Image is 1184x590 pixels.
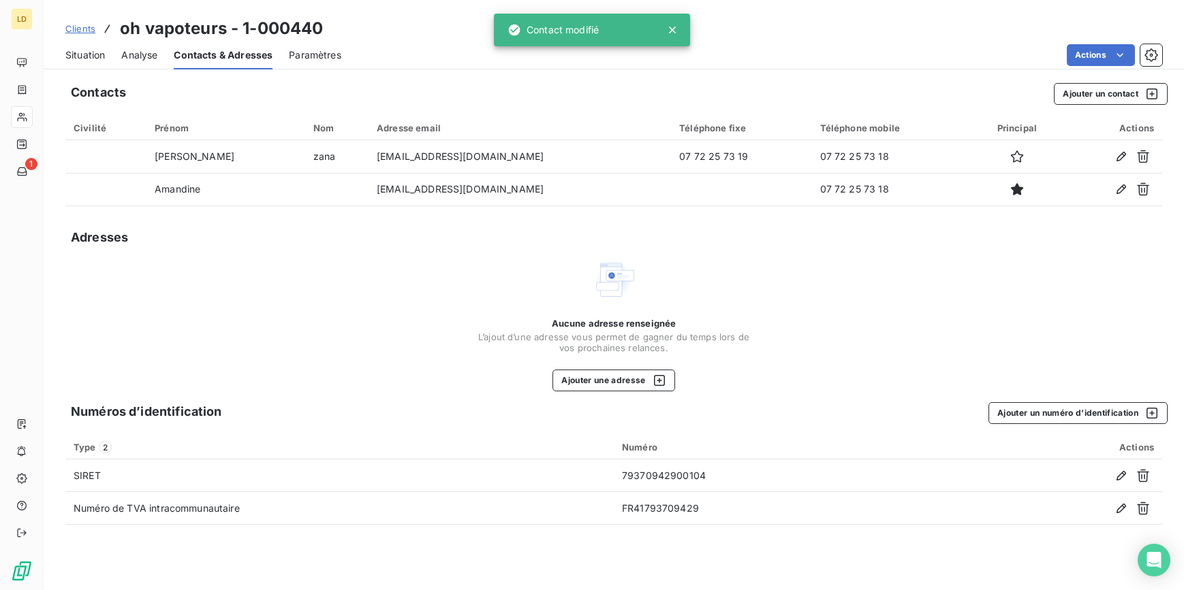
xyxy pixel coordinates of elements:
td: Numéro de TVA intracommunautaire [65,492,614,525]
td: [EMAIL_ADDRESS][DOMAIN_NAME] [369,173,671,206]
img: Empty state [592,258,636,301]
td: SIRET [65,459,614,492]
div: Nom [313,122,360,133]
button: Ajouter un contact [1054,83,1168,105]
h5: Contacts [71,83,126,102]
div: Type [74,441,606,453]
div: Actions [1072,122,1154,133]
span: Situation [65,48,105,62]
button: Ajouter une adresse [552,370,674,391]
a: Clients [65,22,95,35]
h5: Adresses [71,228,128,247]
div: Téléphone mobile [820,122,963,133]
span: Paramètres [289,48,341,62]
img: Logo LeanPay [11,560,33,582]
div: Téléphone fixe [679,122,803,133]
span: 1 [25,158,37,170]
td: 07 72 25 73 18 [812,173,971,206]
div: Adresse email [377,122,663,133]
td: 07 72 25 73 18 [812,140,971,173]
td: [EMAIL_ADDRESS][DOMAIN_NAME] [369,140,671,173]
span: Analyse [121,48,157,62]
div: Open Intercom Messenger [1138,544,1170,576]
button: Actions [1067,44,1135,66]
div: Principal [979,122,1055,133]
button: Ajouter un numéro d’identification [988,402,1168,424]
div: Actions [965,442,1154,453]
td: Amandine [146,173,305,206]
div: Civilité [74,122,138,133]
div: Prénom [155,122,297,133]
h3: oh vapoteurs - 1-000440 [120,16,323,41]
div: Contact modifié [508,18,599,42]
td: [PERSON_NAME] [146,140,305,173]
span: L’ajout d’une adresse vous permet de gagner du temps lors de vos prochaines relances. [478,331,750,353]
td: 79370942900104 [614,459,957,492]
div: LD [11,8,33,30]
td: FR41793709429 [614,492,957,525]
span: Aucune adresse renseignée [552,318,676,329]
td: 07 72 25 73 19 [671,140,811,173]
span: Contacts & Adresses [174,48,272,62]
h5: Numéros d’identification [71,402,222,421]
a: 1 [11,161,32,182]
span: Clients [65,23,95,34]
div: Numéro [622,442,949,453]
span: 2 [99,441,112,453]
td: zana [305,140,369,173]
